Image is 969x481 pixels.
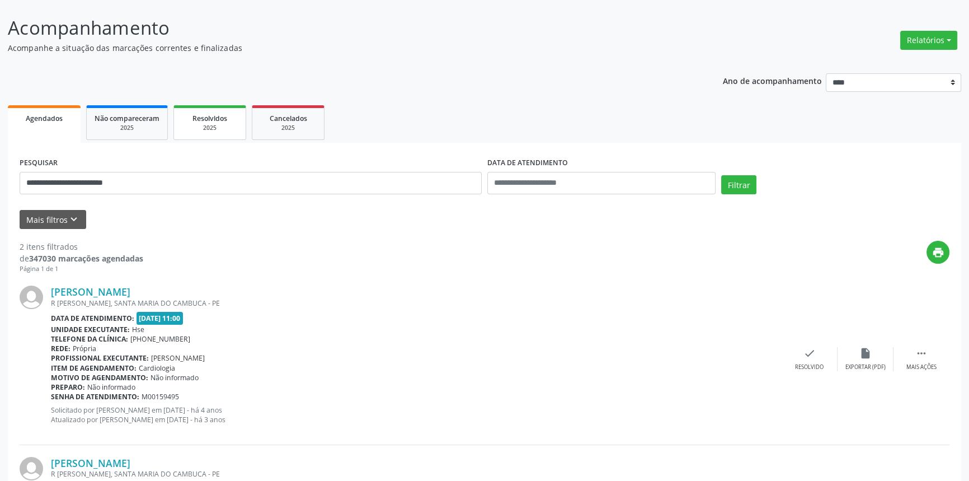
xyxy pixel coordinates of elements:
span: [DATE] 11:00 [137,312,184,325]
div: R [PERSON_NAME], SANTA MARIA DO CAMBUCA - PE [51,298,782,308]
span: Não informado [150,373,199,382]
label: DATA DE ATENDIMENTO [487,155,568,172]
button: print [926,241,949,264]
span: [PERSON_NAME] [151,353,205,363]
i:  [915,347,928,359]
b: Motivo de agendamento: [51,373,148,382]
div: R [PERSON_NAME], SANTA MARIA DO CAMBUCA - PE [51,469,782,479]
img: img [20,286,43,309]
b: Rede: [51,344,70,353]
i: check [803,347,816,359]
span: Cardiologia [139,363,175,373]
div: Página 1 de 1 [20,264,143,274]
i: print [932,246,944,259]
span: Própria [73,344,96,353]
b: Senha de atendimento: [51,392,139,401]
div: 2025 [95,124,159,132]
span: Resolvidos [192,114,227,123]
span: [PHONE_NUMBER] [130,334,190,344]
b: Preparo: [51,382,85,392]
div: Mais ações [906,363,937,371]
span: Não informado [87,382,135,392]
button: Relatórios [900,31,957,50]
i: keyboard_arrow_down [68,213,80,226]
b: Telefone da clínica: [51,334,128,344]
a: [PERSON_NAME] [51,457,130,469]
div: 2025 [182,124,238,132]
div: Exportar (PDF) [845,363,886,371]
button: Mais filtroskeyboard_arrow_down [20,210,86,230]
b: Data de atendimento: [51,314,134,323]
b: Profissional executante: [51,353,149,363]
label: PESQUISAR [20,155,58,172]
p: Solicitado por [PERSON_NAME] em [DATE] - há 4 anos Atualizado por [PERSON_NAME] em [DATE] - há 3 ... [51,405,782,424]
span: Hse [132,325,144,334]
i: insert_drive_file [859,347,872,359]
p: Ano de acompanhamento [723,73,822,87]
img: img [20,457,43,480]
strong: 347030 marcações agendadas [29,253,143,264]
p: Acompanhe a situação das marcações correntes e finalizadas [8,42,675,54]
b: Unidade executante: [51,325,130,334]
div: de [20,253,143,264]
span: M00159495 [142,392,179,401]
div: Resolvido [795,363,824,371]
b: Item de agendamento: [51,363,137,373]
a: [PERSON_NAME] [51,286,130,298]
div: 2025 [260,124,316,132]
span: Agendados [26,114,63,123]
p: Acompanhamento [8,14,675,42]
div: 2 itens filtrados [20,241,143,253]
span: Não compareceram [95,114,159,123]
button: Filtrar [721,175,756,194]
span: Cancelados [270,114,307,123]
